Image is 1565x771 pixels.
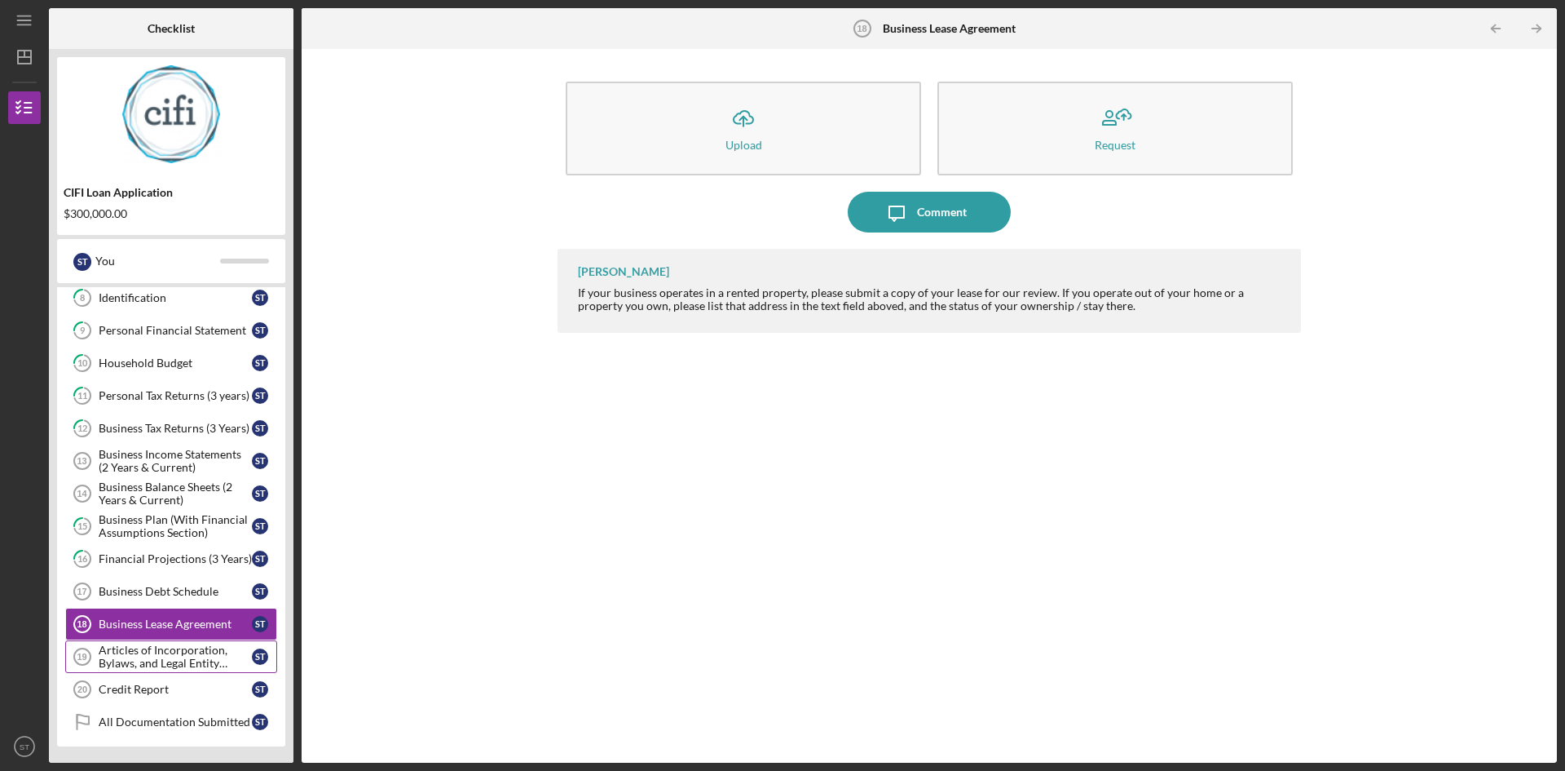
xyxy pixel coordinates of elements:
[848,192,1011,233] button: Comment
[77,358,88,369] tspan: 10
[252,388,268,404] div: S T
[65,477,277,510] a: 14Business Balance Sheets (2 Years & Current)ST
[99,291,252,304] div: Identification
[57,65,285,163] img: Product logo
[77,423,87,434] tspan: 12
[65,673,277,706] a: 20Credit ReportST
[578,265,669,278] div: [PERSON_NAME]
[99,644,252,670] div: Articles of Incorporation, Bylaws, and Legal Entity Documents
[883,22,1016,35] b: Business Lease Agreement
[65,706,277,738] a: All Documentation SubmittedST
[99,448,252,474] div: Business Income Statements (2 Years & Current)
[99,552,252,565] div: Financial Projections (3 Years)
[99,357,252,370] div: Household Budget
[65,314,277,347] a: 9Personal Financial StatementST
[8,730,41,763] button: ST
[1095,139,1135,151] div: Request
[77,554,88,565] tspan: 16
[77,619,86,629] tspan: 18
[77,587,86,596] tspan: 17
[252,453,268,469] div: S T
[252,420,268,436] div: S T
[65,640,277,673] a: 19Articles of Incorporation, Bylaws, and Legal Entity DocumentsST
[64,186,279,199] div: CIFI Loan Application
[99,513,252,539] div: Business Plan (With Financial Assumptions Section)
[99,683,252,696] div: Credit Report
[252,583,268,600] div: S T
[77,391,87,401] tspan: 11
[252,518,268,534] div: S T
[65,347,277,379] a: 10Household BudgetST
[252,322,268,339] div: S T
[99,389,252,402] div: Personal Tax Returns (3 years)
[937,82,1293,175] button: Request
[65,543,277,575] a: 16Financial Projections (3 Years)ST
[252,649,268,665] div: S T
[252,355,268,371] div: S T
[65,510,277,543] a: 15Business Plan (With Financial Assumptions Section)ST
[578,286,1285,312] div: If your business operates in a rented property, please submit a copy of your lease for our review...
[252,485,268,502] div: S T
[77,456,86,466] tspan: 13
[99,324,252,337] div: Personal Financial Statement
[80,293,85,304] tspan: 8
[73,253,91,271] div: S T
[65,608,277,640] a: 18Business Lease AgreementST
[99,481,252,507] div: Business Balance Sheets (2 Years & Current)
[65,281,277,314] a: 8IdentificationST
[148,22,195,35] b: Checklist
[566,82,921,175] button: Upload
[252,714,268,730] div: S T
[252,551,268,567] div: S T
[77,685,87,694] tspan: 20
[99,422,252,435] div: Business Tax Returns (3 Years)
[80,326,86,336] tspan: 9
[99,716,252,729] div: All Documentation Submitted
[77,489,87,498] tspan: 14
[252,290,268,306] div: S T
[99,585,252,598] div: Business Debt Schedule
[917,192,967,233] div: Comment
[65,575,277,608] a: 17Business Debt ScheduleST
[99,618,252,631] div: Business Lease Agreement
[65,379,277,412] a: 11Personal Tax Returns (3 years)ST
[20,742,29,751] text: ST
[65,445,277,477] a: 13Business Income Statements (2 Years & Current)ST
[857,24,867,33] tspan: 18
[64,207,279,220] div: $300,000.00
[77,652,86,662] tspan: 19
[65,412,277,445] a: 12Business Tax Returns (3 Years)ST
[77,521,87,532] tspan: 15
[252,681,268,698] div: S T
[252,616,268,632] div: S T
[725,139,762,151] div: Upload
[95,247,220,275] div: You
